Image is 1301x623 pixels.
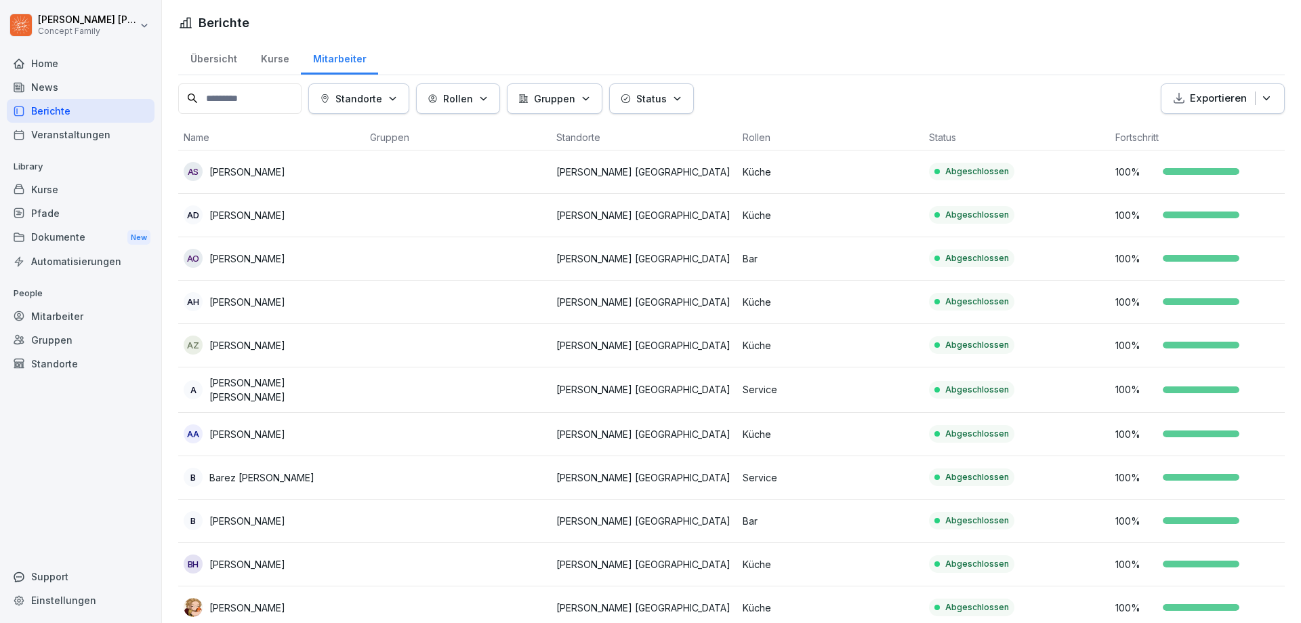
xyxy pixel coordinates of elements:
p: Status [636,92,667,106]
a: Home [7,52,154,75]
p: Exportieren [1190,91,1247,106]
p: Abgeschlossen [945,558,1009,570]
p: [PERSON_NAME] [PERSON_NAME] [38,14,137,26]
p: Abgeschlossen [945,252,1009,264]
button: Status [609,83,694,114]
p: Concept Family [38,26,137,36]
p: Küche [743,165,918,179]
p: [PERSON_NAME] [209,427,285,441]
p: 100 % [1115,601,1156,615]
a: Berichte [7,99,154,123]
button: Gruppen [507,83,602,114]
p: Bar [743,514,918,528]
p: 100 % [1115,427,1156,441]
p: [PERSON_NAME] [GEOGRAPHIC_DATA] [556,601,732,615]
th: Standorte [551,125,737,150]
p: [PERSON_NAME] [209,514,285,528]
p: Abgeschlossen [945,515,1009,527]
p: Abgeschlossen [945,209,1009,221]
a: News [7,75,154,99]
p: Abgeschlossen [945,428,1009,440]
p: [PERSON_NAME] [GEOGRAPHIC_DATA] [556,382,732,397]
p: Abgeschlossen [945,384,1009,396]
p: Küche [743,557,918,571]
div: AZ [184,336,203,355]
p: Standorte [335,92,382,106]
p: Library [7,156,154,178]
p: [PERSON_NAME] [GEOGRAPHIC_DATA] [556,470,732,485]
a: Einstellungen [7,588,154,612]
p: Küche [743,208,918,222]
div: AO [184,249,203,268]
p: [PERSON_NAME] [GEOGRAPHIC_DATA] [556,514,732,528]
p: [PERSON_NAME] [209,165,285,179]
p: Barez [PERSON_NAME] [209,470,314,485]
a: Automatisierungen [7,249,154,273]
p: [PERSON_NAME] [209,295,285,309]
img: gl91fgz8pjwqs931pqurrzcv.png [184,598,203,617]
p: People [7,283,154,304]
th: Name [178,125,365,150]
th: Gruppen [365,125,551,150]
p: 100 % [1115,557,1156,571]
p: Abgeschlossen [945,471,1009,483]
div: A [184,380,203,399]
p: [PERSON_NAME] [GEOGRAPHIC_DATA] [556,165,732,179]
a: DokumenteNew [7,225,154,250]
a: Mitarbeiter [7,304,154,328]
p: [PERSON_NAME] [209,601,285,615]
a: Kurse [7,178,154,201]
a: Veranstaltungen [7,123,154,146]
p: [PERSON_NAME] [GEOGRAPHIC_DATA] [556,557,732,571]
p: [PERSON_NAME] [GEOGRAPHIC_DATA] [556,427,732,441]
th: Rollen [737,125,924,150]
div: Support [7,565,154,588]
p: Abgeschlossen [945,296,1009,308]
p: [PERSON_NAME] [GEOGRAPHIC_DATA] [556,252,732,266]
p: [PERSON_NAME] [209,208,285,222]
div: AA [184,424,203,443]
a: Standorte [7,352,154,376]
p: 100 % [1115,338,1156,353]
p: Küche [743,338,918,353]
div: Dokumente [7,225,154,250]
a: Mitarbeiter [301,40,378,75]
p: Abgeschlossen [945,165,1009,178]
p: Bar [743,252,918,266]
div: B [184,468,203,487]
p: Rollen [443,92,473,106]
p: [PERSON_NAME] [GEOGRAPHIC_DATA] [556,295,732,309]
p: Service [743,382,918,397]
p: [PERSON_NAME] [GEOGRAPHIC_DATA] [556,338,732,353]
p: [PERSON_NAME] [209,338,285,353]
a: Kurse [249,40,301,75]
button: Standorte [308,83,409,114]
a: Übersicht [178,40,249,75]
th: Fortschritt [1110,125,1296,150]
p: Service [743,470,918,485]
p: 100 % [1115,165,1156,179]
div: AS [184,162,203,181]
th: Status [924,125,1110,150]
a: Gruppen [7,328,154,352]
a: Pfade [7,201,154,225]
div: AD [184,205,203,224]
p: Abgeschlossen [945,601,1009,614]
p: Küche [743,295,918,309]
p: 100 % [1115,470,1156,485]
p: Küche [743,427,918,441]
p: [PERSON_NAME] [PERSON_NAME] [209,376,359,404]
